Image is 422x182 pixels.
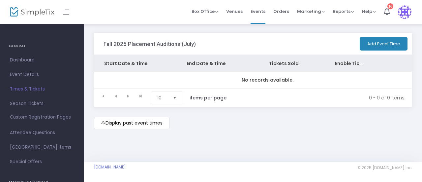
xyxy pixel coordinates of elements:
m-button: Display past event times [94,117,169,129]
h4: GENERAL [9,40,75,53]
a: [DOMAIN_NAME] [94,164,126,170]
span: Dashboard [10,56,74,64]
span: 10 [157,94,167,101]
span: Event Details [10,70,74,79]
span: Events [251,3,265,20]
span: Venues [226,3,243,20]
kendo-pager-info: 0 - 0 of 0 items [240,91,405,104]
label: items per page [190,94,226,101]
button: Select [170,91,179,104]
span: Times & Tickets [10,85,74,93]
h3: Fall 2025 Placement Auditions (July) [104,41,196,47]
span: Special Offers [10,158,74,166]
th: End Date & Time [177,55,259,72]
th: Tickets Sold [259,55,325,72]
span: Marketing [297,8,325,15]
span: Box Office [192,8,218,15]
span: © 2025 [DOMAIN_NAME] Inc. [357,165,412,170]
span: Attendee Questions [10,128,74,137]
button: Add Event Time [360,37,407,51]
span: Custom Registration Pages [10,114,71,121]
div: 16 [387,3,393,9]
span: Help [362,8,376,15]
th: Start Date & Time [94,55,177,72]
span: Orders [273,3,289,20]
div: Data table [94,55,412,88]
span: Reports [333,8,354,15]
span: [GEOGRAPHIC_DATA] Items [10,143,74,152]
th: Enable Ticket Sales [325,55,375,72]
span: Season Tickets [10,99,74,108]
